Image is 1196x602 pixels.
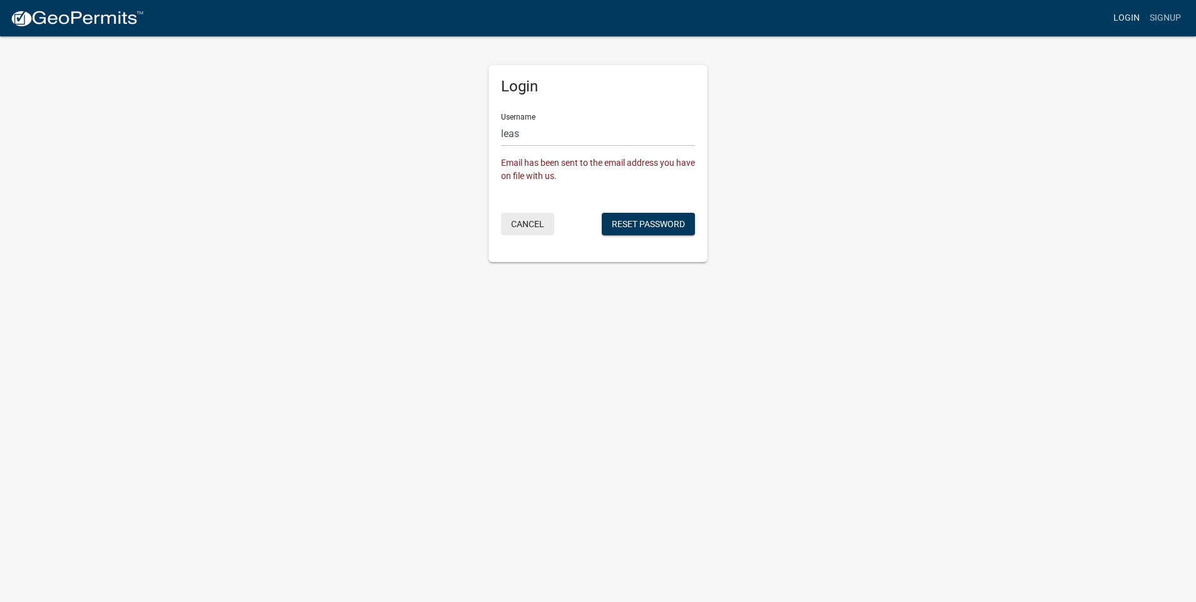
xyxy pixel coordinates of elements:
[501,156,695,183] div: Email has been sent to the email address you have on file with us.
[1108,6,1145,30] a: Login
[602,213,695,235] button: Reset Password
[1145,6,1186,30] a: Signup
[501,78,695,96] h5: Login
[501,213,554,235] button: Cancel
